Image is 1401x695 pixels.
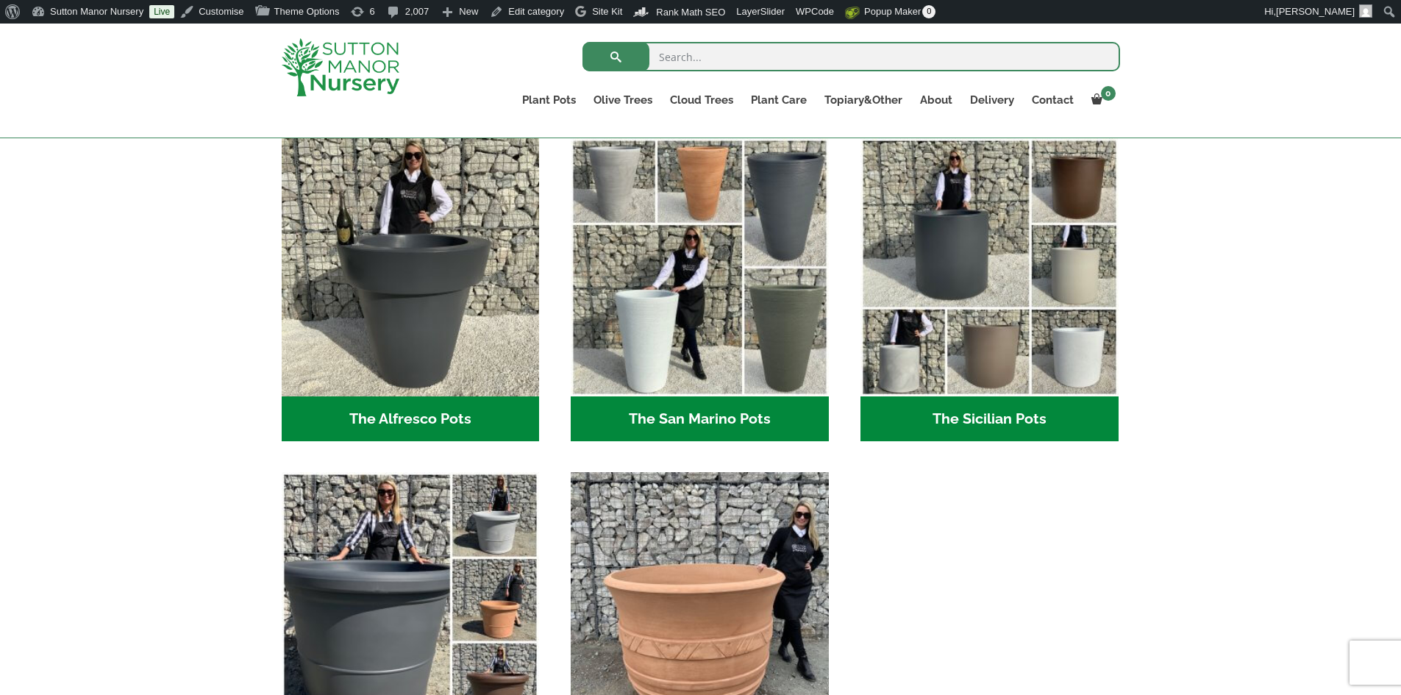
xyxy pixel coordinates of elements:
h2: The Sicilian Pots [860,396,1119,442]
a: Plant Pots [513,90,585,110]
h2: The Alfresco Pots [282,396,540,442]
span: [PERSON_NAME] [1276,6,1355,17]
a: Topiary&Other [816,90,911,110]
img: The San Marino Pots [571,138,829,396]
a: Live [149,5,174,18]
a: Contact [1023,90,1083,110]
img: logo [282,38,399,96]
img: The Sicilian Pots [860,138,1119,396]
span: Site Kit [592,6,622,17]
a: Visit product category The San Marino Pots [571,138,829,441]
a: Delivery [961,90,1023,110]
a: Visit product category The Alfresco Pots [282,138,540,441]
a: Cloud Trees [661,90,742,110]
a: Visit product category The Sicilian Pots [860,138,1119,441]
a: About [911,90,961,110]
img: The Alfresco Pots [282,138,540,396]
a: 0 [1083,90,1120,110]
a: Plant Care [742,90,816,110]
a: Olive Trees [585,90,661,110]
h2: The San Marino Pots [571,396,829,442]
span: 0 [922,5,935,18]
input: Search... [582,42,1120,71]
span: Rank Math SEO [656,7,725,18]
span: 0 [1101,86,1116,101]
